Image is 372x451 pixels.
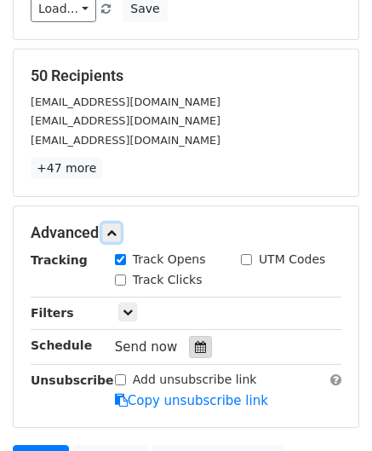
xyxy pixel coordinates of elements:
[133,251,206,269] label: Track Opens
[31,253,88,267] strong: Tracking
[31,306,74,320] strong: Filters
[287,369,372,451] iframe: Chat Widget
[259,251,325,269] label: UTM Codes
[31,114,220,127] small: [EMAIL_ADDRESS][DOMAIN_NAME]
[133,271,203,289] label: Track Clicks
[31,158,102,179] a: +47 more
[115,339,178,355] span: Send now
[31,373,114,387] strong: Unsubscribe
[115,393,268,408] a: Copy unsubscribe link
[133,371,257,389] label: Add unsubscribe link
[31,338,92,352] strong: Schedule
[31,134,220,147] small: [EMAIL_ADDRESS][DOMAIN_NAME]
[31,223,341,242] h5: Advanced
[31,66,341,85] h5: 50 Recipients
[31,95,220,108] small: [EMAIL_ADDRESS][DOMAIN_NAME]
